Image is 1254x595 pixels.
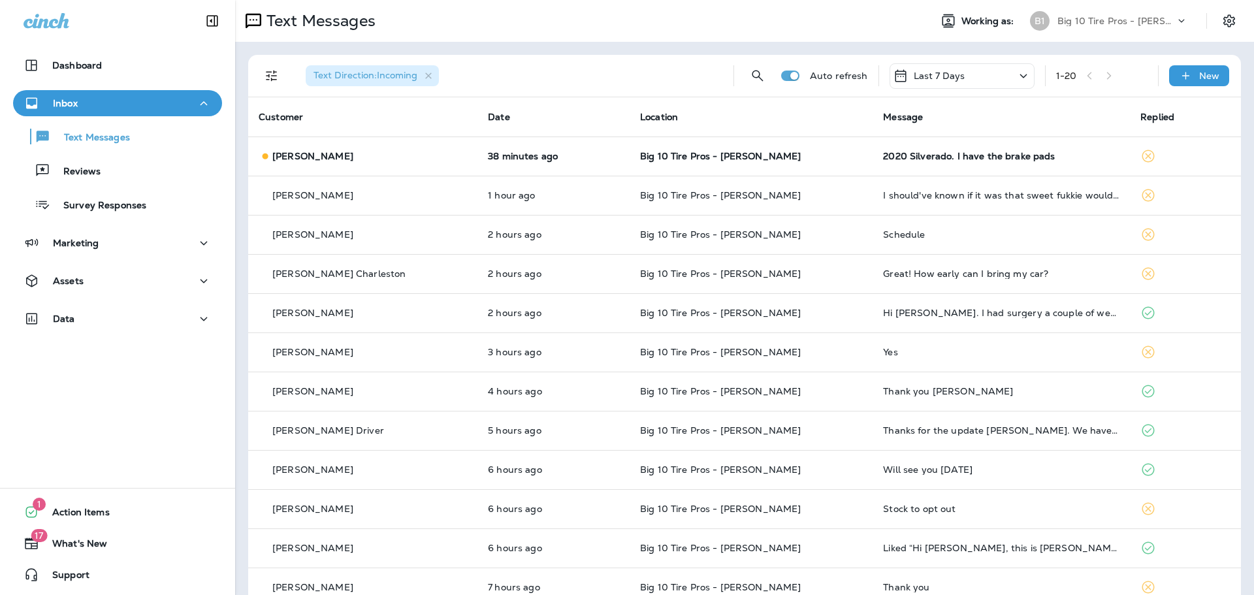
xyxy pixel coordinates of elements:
[272,464,353,475] p: [PERSON_NAME]
[1217,9,1241,33] button: Settings
[488,229,619,240] p: Aug 21, 2025 02:40 PM
[272,425,384,436] p: [PERSON_NAME] Driver
[1140,111,1174,123] span: Replied
[13,157,222,184] button: Reviews
[883,151,1119,161] div: 2020 Silverado. I have the brake pads
[883,229,1119,240] div: Schedule
[883,464,1119,475] div: Will see you Monday
[13,191,222,218] button: Survey Responses
[53,238,99,248] p: Marketing
[313,69,417,81] span: Text Direction : Incoming
[13,90,222,116] button: Inbox
[272,190,353,201] p: [PERSON_NAME]
[488,464,619,475] p: Aug 21, 2025 10:20 AM
[1056,71,1077,81] div: 1 - 20
[39,507,110,523] span: Action Items
[53,276,84,286] p: Assets
[488,308,619,318] p: Aug 21, 2025 01:48 PM
[13,123,222,150] button: Text Messages
[745,63,771,89] button: Search Messages
[13,306,222,332] button: Data
[488,151,619,161] p: Aug 21, 2025 04:08 PM
[1199,71,1219,81] p: New
[51,132,130,144] p: Text Messages
[272,308,353,318] p: [PERSON_NAME]
[272,151,353,161] p: [PERSON_NAME]
[261,11,376,31] p: Text Messages
[640,503,801,515] span: Big 10 Tire Pros - [PERSON_NAME]
[883,386,1119,396] div: Thank you Monica
[50,166,101,178] p: Reviews
[13,562,222,588] button: Support
[272,582,353,592] p: [PERSON_NAME]
[272,386,353,396] p: [PERSON_NAME]
[640,542,801,554] span: Big 10 Tire Pros - [PERSON_NAME]
[640,189,801,201] span: Big 10 Tire Pros - [PERSON_NAME]
[883,308,1119,318] div: Hi Monica. I had surgery a couple of weeks ago and can't drive yet. When able, I'll get with you ...
[488,425,619,436] p: Aug 21, 2025 10:59 AM
[883,111,923,123] span: Message
[488,268,619,279] p: Aug 21, 2025 02:20 PM
[13,52,222,78] button: Dashboard
[1057,16,1175,26] p: Big 10 Tire Pros - [PERSON_NAME]
[883,543,1119,553] div: Liked “Hi Tameika, this is Monica from Big 10 Tire Pros - Jackson. Summer heat is here, we have a...
[640,581,801,593] span: Big 10 Tire Pros - [PERSON_NAME]
[272,347,353,357] p: [PERSON_NAME]
[488,111,510,123] span: Date
[488,190,619,201] p: Aug 21, 2025 03:23 PM
[259,111,303,123] span: Customer
[640,307,801,319] span: Big 10 Tire Pros - [PERSON_NAME]
[488,386,619,396] p: Aug 21, 2025 12:04 PM
[640,385,801,397] span: Big 10 Tire Pros - [PERSON_NAME]
[13,230,222,256] button: Marketing
[914,71,965,81] p: Last 7 Days
[53,314,75,324] p: Data
[50,200,146,212] p: Survey Responses
[488,543,619,553] p: Aug 21, 2025 09:54 AM
[488,504,619,514] p: Aug 21, 2025 09:55 AM
[883,190,1119,201] div: I should've known if it was that sweet fukkie would have said something we good
[810,71,868,81] p: Auto refresh
[272,543,353,553] p: [PERSON_NAME]
[272,504,353,514] p: [PERSON_NAME]
[640,111,678,123] span: Location
[640,150,801,162] span: Big 10 Tire Pros - [PERSON_NAME]
[640,464,801,475] span: Big 10 Tire Pros - [PERSON_NAME]
[39,538,107,554] span: What's New
[640,229,801,240] span: Big 10 Tire Pros - [PERSON_NAME]
[33,498,46,511] span: 1
[883,504,1119,514] div: Stock to opt out
[52,60,102,71] p: Dashboard
[259,63,285,89] button: Filters
[488,347,619,357] p: Aug 21, 2025 01:03 PM
[883,582,1119,592] div: Thank you
[53,98,78,108] p: Inbox
[194,8,231,34] button: Collapse Sidebar
[39,570,89,585] span: Support
[640,268,801,280] span: Big 10 Tire Pros - [PERSON_NAME]
[640,346,801,358] span: Big 10 Tire Pros - [PERSON_NAME]
[1030,11,1050,31] div: B1
[961,16,1017,27] span: Working as:
[883,268,1119,279] div: Great! How early can I bring my car?
[272,229,353,240] p: [PERSON_NAME]
[306,65,439,86] div: Text Direction:Incoming
[640,425,801,436] span: Big 10 Tire Pros - [PERSON_NAME]
[488,582,619,592] p: Aug 21, 2025 09:25 AM
[883,347,1119,357] div: Yes
[13,530,222,556] button: 17What's New
[13,499,222,525] button: 1Action Items
[272,268,406,279] p: [PERSON_NAME] Charleston
[31,529,47,542] span: 17
[883,425,1119,436] div: Thanks for the update Monica. We have moved to Gulfport.
[13,268,222,294] button: Assets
